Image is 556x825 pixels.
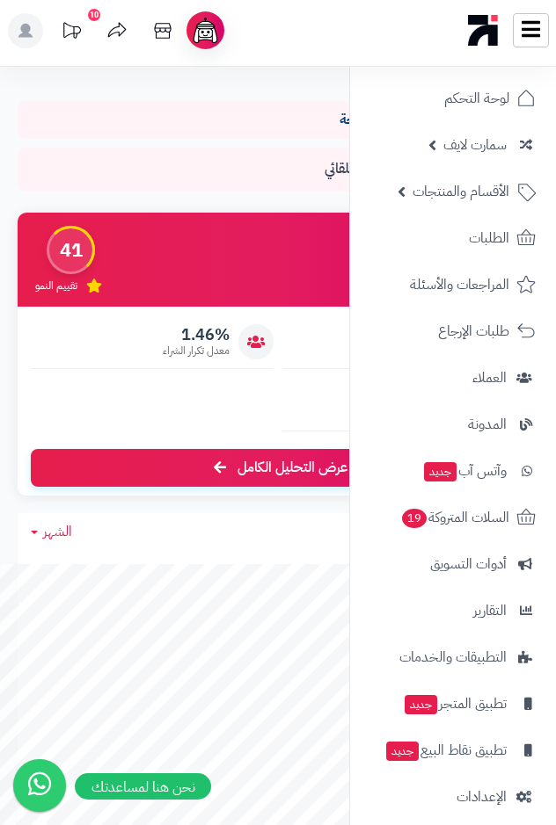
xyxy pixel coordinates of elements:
[325,159,472,179] span: إعادة تحميل البيانات التلقائي
[386,742,419,761] span: جديد
[163,344,230,358] span: معدل تكرار الشراء
[413,179,509,204] span: الأقسام والمنتجات
[163,325,230,344] span: 1.46%
[444,86,509,111] span: لوحة التحكم
[35,279,77,293] span: تقييم النمو
[384,738,507,763] span: تطبيق نقاط البيع
[238,458,347,478] span: عرض التحليل الكامل
[31,522,72,542] a: الشهر
[361,590,545,632] a: التقارير
[361,217,545,259] a: الطلبات
[361,77,545,119] a: لوحة التحكم
[43,521,72,542] span: الشهر
[49,13,93,53] a: تحديثات المنصة
[424,462,457,481] span: جديد
[88,9,100,21] div: 10
[473,598,507,623] span: التقارير
[457,785,507,809] span: الإعدادات
[410,272,509,297] span: المراجعات والأسئلة
[443,133,507,157] span: سمارت لايف
[468,412,507,437] span: المدونة
[400,505,509,530] span: السلات المتروكة
[399,645,507,669] span: التطبيقات والخدمات
[472,365,507,390] span: العملاء
[402,509,427,528] span: 19
[361,543,545,585] a: أدوات التسويق
[31,110,525,130] p: حياكم الله ، نتمنى لكم تجارة رابحة
[31,449,525,487] a: عرض التحليل الكامل
[403,691,507,716] span: تطبيق المتجر
[438,319,509,344] span: طلبات الإرجاع
[361,403,545,445] a: المدونة
[361,776,545,818] a: الإعدادات
[361,683,545,725] a: تطبيق المتجرجديد
[361,450,545,492] a: وآتس آبجديد
[469,226,509,250] span: الطلبات
[361,264,545,306] a: المراجعات والأسئلة
[361,636,545,678] a: التطبيقات والخدمات
[430,552,507,576] span: أدوات التسويق
[361,357,545,399] a: العملاء
[361,496,545,539] a: السلات المتروكة19
[361,310,545,352] a: طلبات الإرجاع
[468,11,499,50] img: logo-mobile.png
[422,459,507,483] span: وآتس آب
[361,729,545,771] a: تطبيق نقاط البيعجديد
[190,15,221,46] img: ai-face.png
[405,695,437,714] span: جديد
